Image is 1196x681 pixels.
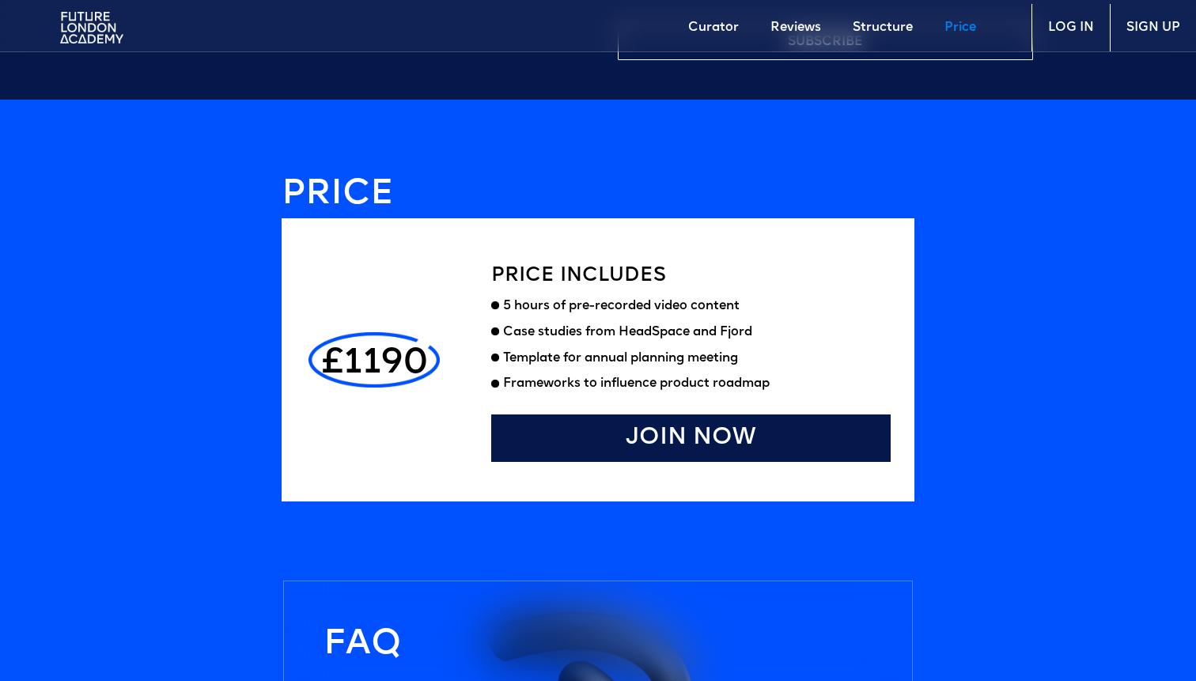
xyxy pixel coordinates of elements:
[837,4,929,51] a: Structure
[755,4,837,51] a: Reviews
[503,350,891,367] div: Template for annual planning meeting
[503,324,752,341] div: Case studies from HeadSpace and Fjord
[1110,4,1196,51] a: SIGN UP
[321,348,428,380] h4: £1190
[503,376,891,392] div: Frameworks to influence product roadmap
[324,629,872,661] h4: FAQ
[929,4,992,51] a: Price
[672,4,755,51] a: Curator
[491,414,891,462] a: Join Now
[491,266,666,286] h5: Price includes
[503,298,891,315] div: 5 hours of pre-recorded video content
[282,179,914,211] h4: PRICE
[1031,4,1110,51] a: LOG IN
